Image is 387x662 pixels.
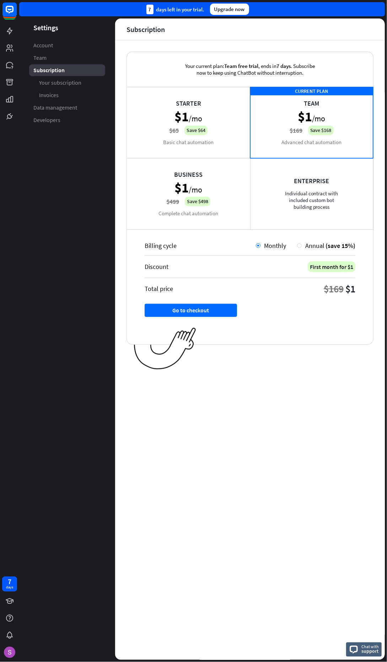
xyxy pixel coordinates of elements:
button: Go to checkout [145,304,237,317]
a: Your subscription [29,77,105,89]
span: Developers [33,116,60,124]
span: (save 15%) [326,242,355,250]
a: Data management [29,102,105,113]
a: Invoices [29,89,105,101]
div: Total price [145,285,173,293]
span: Team free trial [224,63,258,69]
span: Chat with [361,644,379,650]
div: 7 [146,5,154,14]
div: Upgrade now [210,4,249,15]
a: 7 days [2,577,17,592]
div: Billing cycle [145,242,256,250]
div: $1 [345,282,355,295]
div: Subscription [127,25,165,33]
div: $169 [324,282,344,295]
span: support [361,648,379,655]
span: Data management [33,104,77,111]
div: days left in your trial. [146,5,204,14]
button: Open LiveChat chat widget [6,3,27,24]
div: First month for $1 [308,261,355,272]
span: Your subscription [39,79,81,86]
div: days [6,585,13,590]
span: Team [33,54,47,62]
span: Monthly [264,242,286,250]
img: ec979a0a656117aaf919.png [134,328,196,370]
div: Discount [145,263,168,271]
a: Developers [29,114,105,126]
span: 7 days [276,63,291,69]
header: Settings [19,23,115,32]
span: Account [33,42,53,49]
a: Account [29,39,105,51]
div: Your current plan: , ends in . Subscribe now to keep using ChatBot without interruption. [174,52,327,87]
a: Team [29,52,105,64]
div: 7 [8,578,11,585]
span: Subscription [33,67,65,74]
span: Invoices [39,91,59,99]
span: Annual [305,242,324,250]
